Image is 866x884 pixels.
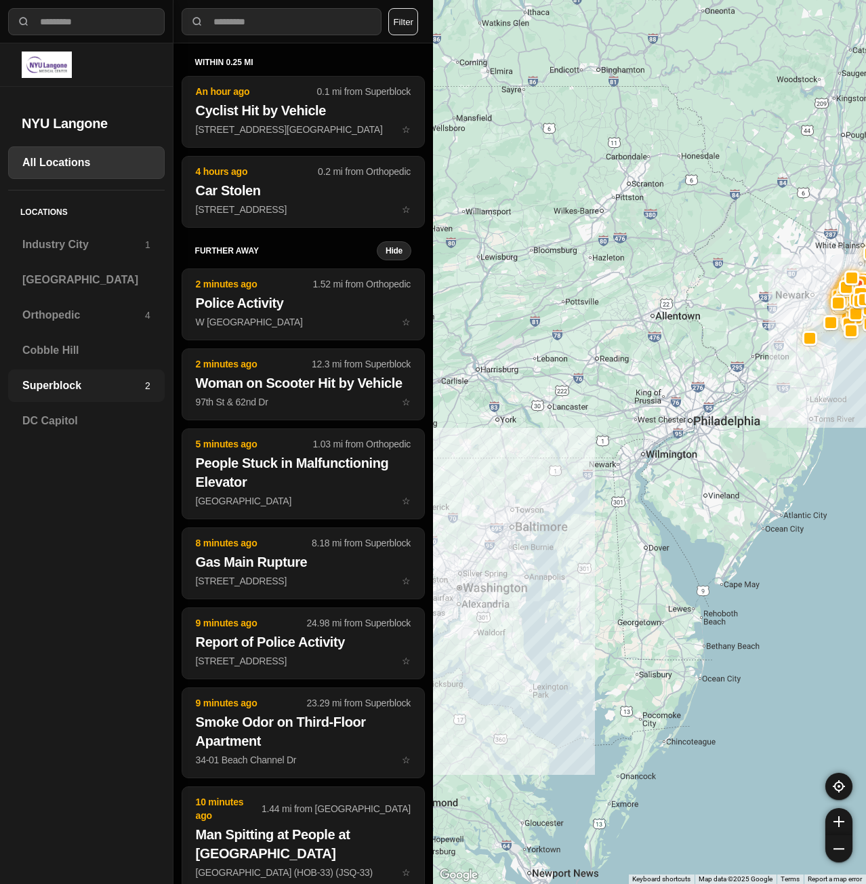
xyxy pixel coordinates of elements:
img: logo [22,52,72,78]
small: Hide [386,245,403,256]
p: 8.18 mi from Superblock [312,536,411,550]
h5: within 0.25 mi [195,57,411,68]
h2: Gas Main Rupture [196,552,411,571]
button: 9 minutes ago23.29 mi from SuperblockSmoke Odor on Third-Floor Apartment34-01 Beach Channel Drstar [182,687,425,778]
button: 2 minutes ago1.52 mi from OrthopedicPolice ActivityW [GEOGRAPHIC_DATA]star [182,268,425,340]
button: 9 minutes ago24.98 mi from SuperblockReport of Police Activity[STREET_ADDRESS]star [182,607,425,679]
span: star [402,204,411,215]
p: 10 minutes ago [196,795,262,822]
a: An hour ago0.1 mi from SuperblockCyclist Hit by Vehicle[STREET_ADDRESS][GEOGRAPHIC_DATA]star [182,123,425,135]
h3: Cobble Hill [22,342,150,359]
button: 2 minutes ago12.3 mi from SuperblockWoman on Scooter Hit by Vehicle97th St & 62nd Drstar [182,348,425,420]
p: 4 hours ago [196,165,318,178]
button: An hour ago0.1 mi from SuperblockCyclist Hit by Vehicle[STREET_ADDRESS][GEOGRAPHIC_DATA]star [182,76,425,148]
p: 2 minutes ago [196,277,313,291]
span: star [402,755,411,765]
h2: Police Activity [196,294,411,313]
p: [GEOGRAPHIC_DATA] [196,494,411,508]
h5: Locations [8,190,165,228]
p: 24.98 mi from Superblock [306,616,411,630]
span: star [402,656,411,666]
a: Industry City1 [8,228,165,261]
button: Hide [377,241,411,260]
p: W [GEOGRAPHIC_DATA] [196,315,411,329]
h3: All Locations [22,155,150,171]
a: Terms (opens in new tab) [781,875,800,883]
h2: People Stuck in Malfunctioning Elevator [196,454,411,491]
p: [STREET_ADDRESS] [196,203,411,216]
p: 1 [145,238,150,252]
h2: Woman on Scooter Hit by Vehicle [196,374,411,393]
p: 4 [145,308,150,322]
p: 23.29 mi from Superblock [306,696,411,710]
a: 9 minutes ago23.29 mi from SuperblockSmoke Odor on Third-Floor Apartment34-01 Beach Channel Drstar [182,754,425,765]
h3: Superblock [22,378,145,394]
p: [STREET_ADDRESS] [196,574,411,588]
span: star [402,496,411,506]
h2: NYU Langone [22,114,151,133]
span: Map data ©2025 Google [699,875,772,883]
img: zoom-in [833,816,844,827]
a: 5 minutes ago1.03 mi from OrthopedicPeople Stuck in Malfunctioning Elevator[GEOGRAPHIC_DATA]star [182,495,425,506]
img: search [17,15,30,28]
h2: Man Spitting at People at [GEOGRAPHIC_DATA] [196,825,411,863]
p: [STREET_ADDRESS] [196,654,411,668]
img: recenter [833,780,845,792]
button: Keyboard shortcuts [632,875,690,884]
p: 8 minutes ago [196,536,312,550]
p: [GEOGRAPHIC_DATA] (HOB-33) (JSQ-33) [196,866,411,879]
h2: Smoke Odor on Third-Floor Apartment [196,712,411,750]
p: 1.03 mi from Orthopedic [313,437,411,451]
p: 34-01 Beach Channel Dr [196,753,411,767]
p: 9 minutes ago [196,696,307,710]
img: Google [436,866,481,884]
a: 2 minutes ago1.52 mi from OrthopedicPolice ActivityW [GEOGRAPHIC_DATA]star [182,316,425,327]
a: Superblock2 [8,369,165,402]
a: Orthopedic4 [8,299,165,331]
p: 0.2 mi from Orthopedic [318,165,411,178]
h5: further away [195,245,377,256]
span: star [402,576,411,586]
button: Filter [388,8,418,35]
h3: DC Capitol [22,413,150,429]
button: 4 hours ago0.2 mi from OrthopedicCar Stolen[STREET_ADDRESS]star [182,156,425,228]
button: recenter [825,773,852,800]
p: 97th St & 62nd Dr [196,395,411,409]
button: zoom-out [825,835,852,862]
h2: Report of Police Activity [196,632,411,651]
a: Cobble Hill [8,334,165,367]
span: star [402,397,411,407]
p: 2 [145,379,150,393]
span: star [402,124,411,135]
p: 2 minutes ago [196,357,312,371]
a: 10 minutes ago1.44 mi from [GEOGRAPHIC_DATA]Man Spitting at People at [GEOGRAPHIC_DATA][GEOGRAPHI... [182,866,425,878]
a: Open this area in Google Maps (opens a new window) [436,866,481,884]
a: DC Capitol [8,405,165,437]
span: star [402,867,411,878]
a: 2 minutes ago12.3 mi from SuperblockWoman on Scooter Hit by Vehicle97th St & 62nd Drstar [182,396,425,407]
button: zoom-in [825,808,852,835]
span: star [402,317,411,327]
img: search [190,15,204,28]
p: [STREET_ADDRESS][GEOGRAPHIC_DATA] [196,123,411,136]
p: An hour ago [196,85,317,98]
p: 9 minutes ago [196,616,307,630]
button: 5 minutes ago1.03 mi from OrthopedicPeople Stuck in Malfunctioning Elevator[GEOGRAPHIC_DATA]star [182,428,425,519]
a: 9 minutes ago24.98 mi from SuperblockReport of Police Activity[STREET_ADDRESS]star [182,655,425,666]
h3: [GEOGRAPHIC_DATA] [22,272,150,288]
button: 8 minutes ago8.18 mi from SuperblockGas Main Rupture[STREET_ADDRESS]star [182,527,425,599]
p: 1.44 mi from [GEOGRAPHIC_DATA] [262,802,411,816]
p: 0.1 mi from Superblock [317,85,411,98]
p: 12.3 mi from Superblock [312,357,411,371]
a: Report a map error [808,875,862,883]
h2: Car Stolen [196,181,411,200]
a: All Locations [8,146,165,179]
img: zoom-out [833,843,844,854]
a: [GEOGRAPHIC_DATA] [8,264,165,296]
p: 5 minutes ago [196,437,313,451]
p: 1.52 mi from Orthopedic [313,277,411,291]
h3: Industry City [22,237,145,253]
h2: Cyclist Hit by Vehicle [196,101,411,120]
a: 4 hours ago0.2 mi from OrthopedicCar Stolen[STREET_ADDRESS]star [182,203,425,215]
a: 8 minutes ago8.18 mi from SuperblockGas Main Rupture[STREET_ADDRESS]star [182,575,425,586]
